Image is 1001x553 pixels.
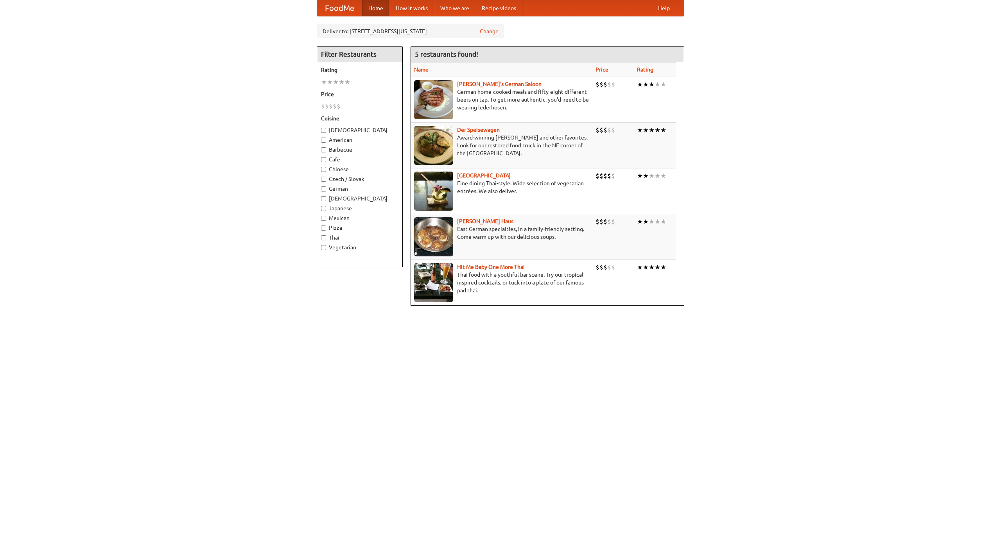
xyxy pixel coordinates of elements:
b: [PERSON_NAME] Haus [457,218,513,224]
p: Fine dining Thai-style. Wide selection of vegetarian entrées. We also deliver. [414,179,589,195]
li: $ [607,126,611,134]
li: $ [337,102,341,111]
a: Der Speisewagen [457,127,500,133]
li: ★ [660,217,666,226]
input: [DEMOGRAPHIC_DATA] [321,196,326,201]
label: [DEMOGRAPHIC_DATA] [321,195,398,202]
h5: Cuisine [321,115,398,122]
li: $ [607,172,611,180]
li: ★ [344,78,350,86]
li: ★ [637,126,643,134]
li: ★ [327,78,333,86]
div: Deliver to: [STREET_ADDRESS][US_STATE] [317,24,504,38]
img: kohlhaus.jpg [414,217,453,256]
input: Japanese [321,206,326,211]
li: ★ [637,263,643,272]
h5: Rating [321,66,398,74]
ng-pluralize: 5 restaurants found! [415,50,478,58]
b: Hit Me Baby One More Thai [457,264,525,270]
a: Home [362,0,389,16]
label: Pizza [321,224,398,232]
label: Barbecue [321,146,398,154]
label: Thai [321,234,398,242]
p: East German specialties, in a family-friendly setting. Come warm up with our delicious soups. [414,225,589,241]
li: $ [325,102,329,111]
p: Award-winning [PERSON_NAME] and other favorites. Look for our restored food truck in the NE corne... [414,134,589,157]
li: $ [599,217,603,226]
li: $ [596,217,599,226]
li: ★ [660,263,666,272]
li: ★ [643,172,649,180]
p: Thai food with a youthful bar scene. Try our tropical inspired cocktails, or tuck into a plate of... [414,271,589,294]
li: ★ [643,80,649,89]
li: $ [607,263,611,272]
li: ★ [649,172,655,180]
input: Mexican [321,216,326,221]
b: [PERSON_NAME]'s German Saloon [457,81,542,87]
li: $ [611,217,615,226]
li: ★ [643,263,649,272]
li: ★ [649,217,655,226]
input: Vegetarian [321,245,326,250]
label: [DEMOGRAPHIC_DATA] [321,126,398,134]
li: $ [607,217,611,226]
li: ★ [655,217,660,226]
li: ★ [660,126,666,134]
li: ★ [637,217,643,226]
li: $ [596,172,599,180]
li: $ [599,263,603,272]
label: American [321,136,398,144]
label: German [321,185,398,193]
li: ★ [649,80,655,89]
a: [GEOGRAPHIC_DATA] [457,172,511,179]
li: ★ [339,78,344,86]
a: FoodMe [317,0,362,16]
li: ★ [333,78,339,86]
h5: Price [321,90,398,98]
label: Vegetarian [321,243,398,251]
label: Mexican [321,214,398,222]
li: $ [603,80,607,89]
a: Price [596,66,608,73]
li: ★ [643,217,649,226]
input: German [321,186,326,191]
a: How it works [389,0,434,16]
a: Who we are [434,0,475,16]
label: Czech / Slovak [321,175,398,183]
li: $ [329,102,333,111]
li: ★ [643,126,649,134]
li: $ [596,80,599,89]
li: ★ [649,126,655,134]
li: ★ [660,80,666,89]
input: Chinese [321,167,326,172]
label: Chinese [321,165,398,173]
li: $ [611,263,615,272]
input: Czech / Slovak [321,177,326,182]
li: $ [611,172,615,180]
input: American [321,138,326,143]
li: ★ [321,78,327,86]
li: $ [603,126,607,134]
a: Change [480,27,499,35]
li: ★ [655,80,660,89]
li: $ [333,102,337,111]
li: $ [603,217,607,226]
li: ★ [660,172,666,180]
li: ★ [637,172,643,180]
li: ★ [655,172,660,180]
a: Recipe videos [475,0,522,16]
img: esthers.jpg [414,80,453,119]
li: ★ [655,263,660,272]
li: $ [611,80,615,89]
input: Barbecue [321,147,326,152]
img: babythai.jpg [414,263,453,302]
li: $ [596,126,599,134]
li: $ [321,102,325,111]
input: Thai [321,235,326,240]
input: Cafe [321,157,326,162]
img: satay.jpg [414,172,453,211]
h4: Filter Restaurants [317,47,402,62]
li: ★ [637,80,643,89]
